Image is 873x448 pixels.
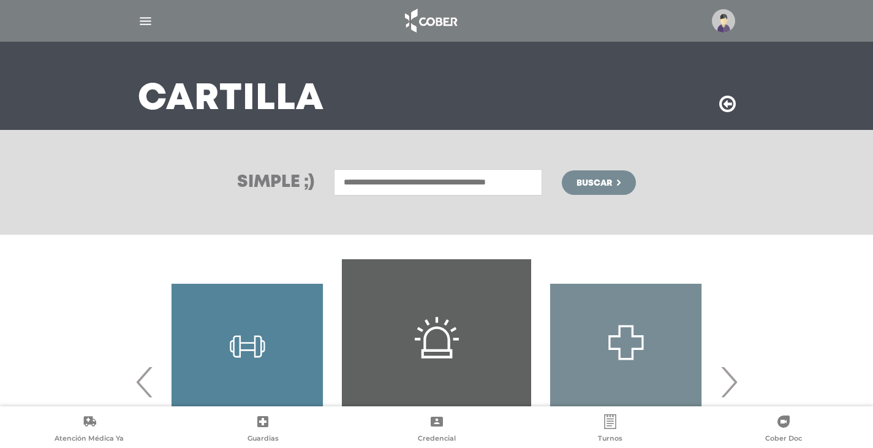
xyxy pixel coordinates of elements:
[138,83,324,115] h3: Cartilla
[350,414,523,446] a: Credencial
[717,349,741,415] span: Next
[697,414,871,446] a: Cober Doc
[418,434,456,445] span: Credencial
[398,6,463,36] img: logo_cober_home-white.png
[55,434,124,445] span: Atención Médica Ya
[712,9,735,32] img: profile-placeholder.svg
[133,349,157,415] span: Previous
[523,414,697,446] a: Turnos
[237,174,314,191] h3: Simple ;)
[138,13,153,29] img: Cober_menu-lines-white.svg
[176,414,349,446] a: Guardias
[248,434,279,445] span: Guardias
[598,434,622,445] span: Turnos
[562,170,635,195] button: Buscar
[576,179,612,188] span: Buscar
[2,414,176,446] a: Atención Médica Ya
[765,434,802,445] span: Cober Doc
